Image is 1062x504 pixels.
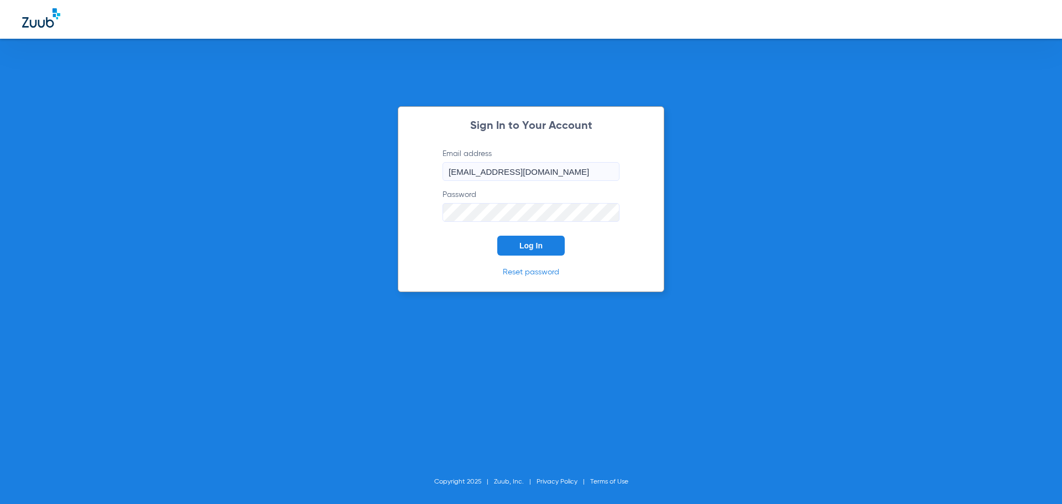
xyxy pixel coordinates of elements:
[590,479,628,485] a: Terms of Use
[22,8,60,28] img: Zuub Logo
[442,162,619,181] input: Email address
[442,203,619,222] input: Password
[1007,451,1062,504] iframe: Chat Widget
[442,189,619,222] label: Password
[503,268,559,276] a: Reset password
[434,476,494,487] li: Copyright 2025
[537,479,577,485] a: Privacy Policy
[519,241,543,250] span: Log In
[494,476,537,487] li: Zuub, Inc.
[442,148,619,181] label: Email address
[497,236,565,256] button: Log In
[426,121,636,132] h2: Sign In to Your Account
